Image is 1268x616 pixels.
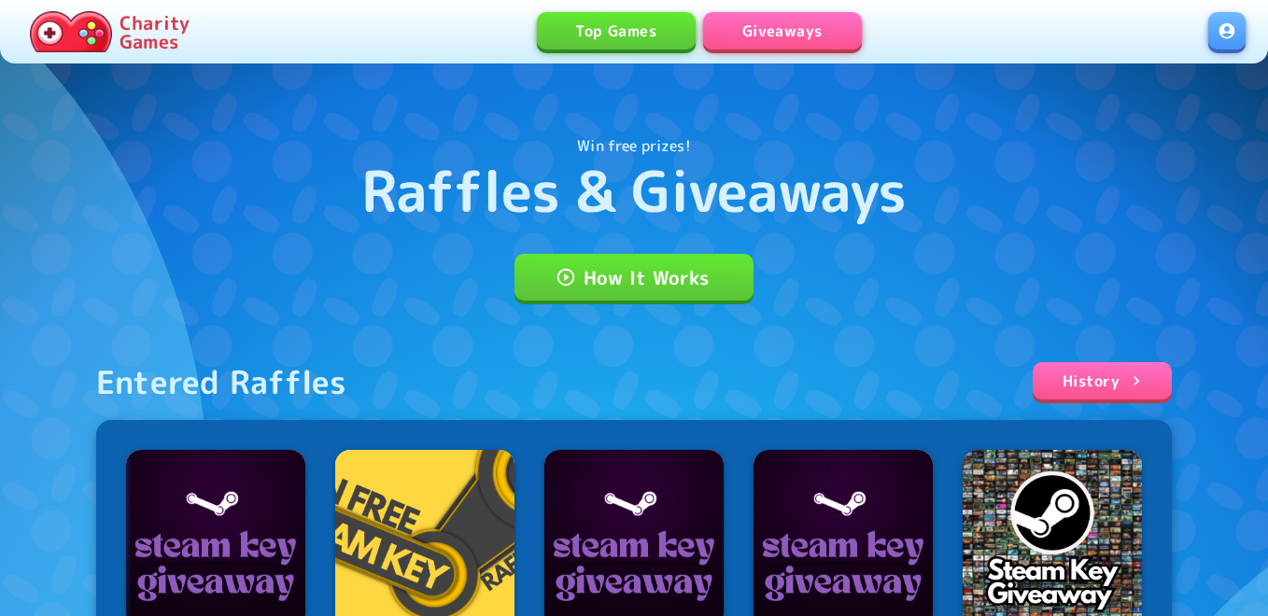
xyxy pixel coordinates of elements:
[537,12,696,49] a: Top Games
[96,362,347,401] div: Entered Raffles
[30,11,112,52] img: Charity.Games
[361,157,907,224] h1: Raffles & Giveaways
[120,13,190,50] p: Charity Games
[514,254,754,301] a: How It Works
[577,134,690,157] p: Win free prizes!
[1033,362,1172,399] a: History
[703,12,862,49] a: Giveaways
[22,7,197,56] a: Charity Games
